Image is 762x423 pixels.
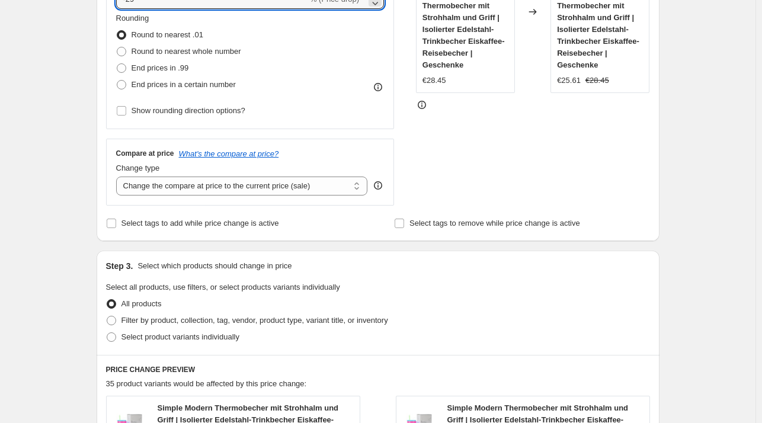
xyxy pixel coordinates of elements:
span: Show rounding direction options? [132,106,245,115]
span: Select tags to remove while price change is active [409,219,580,227]
span: Round to nearest whole number [132,47,241,56]
span: All products [121,299,162,308]
span: Select tags to add while price change is active [121,219,279,227]
span: End prices in .99 [132,63,189,72]
h6: PRICE CHANGE PREVIEW [106,365,650,374]
strike: €28.45 [585,75,609,86]
h2: Step 3. [106,260,133,272]
div: help [372,180,384,191]
span: Round to nearest .01 [132,30,203,39]
div: €28.45 [422,75,446,86]
span: Rounding [116,14,149,23]
div: €25.61 [557,75,581,86]
span: Change type [116,164,160,172]
span: End prices in a certain number [132,80,236,89]
button: What's the compare at price? [179,149,279,158]
p: Select which products should change in price [137,260,292,272]
span: Filter by product, collection, tag, vendor, product type, variant title, or inventory [121,316,388,325]
span: Select product variants individually [121,332,239,341]
span: 35 product variants would be affected by this price change: [106,379,307,388]
h3: Compare at price [116,149,174,158]
span: Select all products, use filters, or select products variants individually [106,283,340,291]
